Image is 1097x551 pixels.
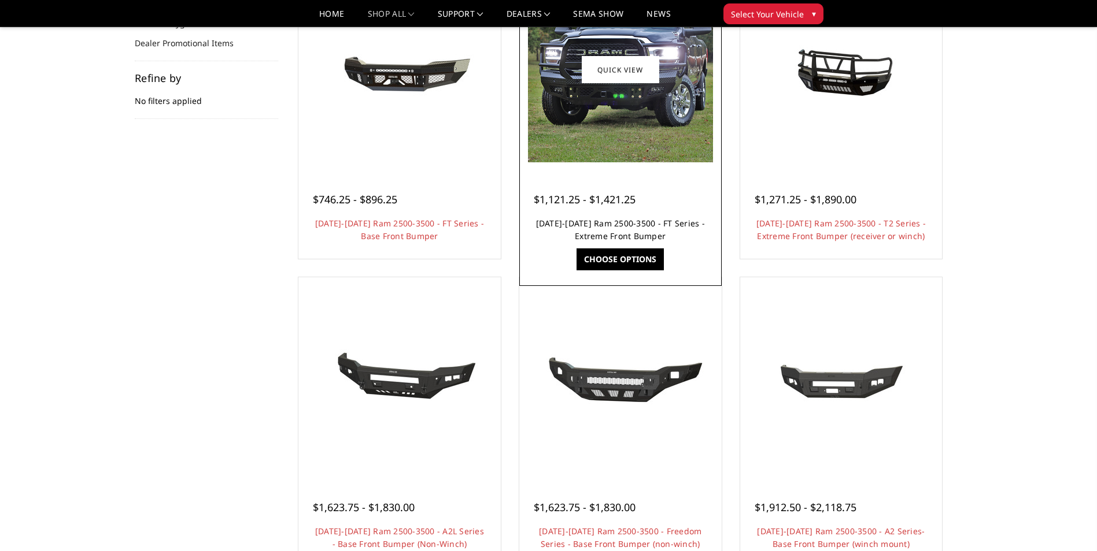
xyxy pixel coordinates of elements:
a: 2019-2025 Ram 2500-3500 - Freedom Series - Base Front Bumper (non-winch) 2019-2025 Ram 2500-3500 ... [522,280,719,476]
span: $1,912.50 - $2,118.75 [755,500,856,514]
a: Home [319,10,344,27]
h5: Refine by [135,73,278,83]
img: 2019-2025 Ram 2500-3500 - FT Series - Base Front Bumper [307,27,492,113]
a: 2019-2024 Ram 2500-3500 - A2L Series - Base Front Bumper (Non-Winch) [301,280,498,476]
a: Dealers [507,10,551,27]
img: 2019-2025 Ram 2500-3500 - A2 Series- Base Front Bumper (winch mount) [748,337,933,420]
span: ▾ [812,8,816,20]
a: [DATE]-[DATE] Ram 2500-3500 - T2 Series - Extreme Front Bumper (receiver or winch) [756,218,926,241]
span: $1,623.75 - $1,830.00 [534,500,636,514]
span: $1,623.75 - $1,830.00 [313,500,415,514]
a: Dealer Promotional Items [135,37,248,49]
a: [DATE]-[DATE] Ram 2500-3500 - FT Series - Base Front Bumper [315,218,484,241]
img: 2019-2025 Ram 2500-3500 - Freedom Series - Base Front Bumper (non-winch) [528,335,713,422]
a: Choose Options [577,248,664,270]
span: $746.25 - $896.25 [313,192,397,206]
span: $1,121.25 - $1,421.25 [534,192,636,206]
div: No filters applied [135,73,278,119]
a: [DATE]-[DATE] Ram 2500-3500 - Freedom Series - Base Front Bumper (non-winch) [539,526,701,549]
a: 2019-2025 Ram 2500-3500 - A2 Series- Base Front Bumper (winch mount) [743,280,940,476]
a: [DATE]-[DATE] Ram 2500-3500 - A2 Series- Base Front Bumper (winch mount) [757,526,925,549]
a: News [647,10,670,27]
img: 2019-2024 Ram 2500-3500 - A2L Series - Base Front Bumper (Non-Winch) [307,335,492,422]
a: [DATE]-[DATE] Ram 2500-3500 - FT Series - Extreme Front Bumper [536,218,705,241]
a: Quick view [582,56,659,83]
button: Select Your Vehicle [723,3,823,24]
a: shop all [368,10,415,27]
span: Select Your Vehicle [731,8,804,20]
a: SEMA Show [573,10,623,27]
span: $1,271.25 - $1,890.00 [755,192,856,206]
iframe: Chat Widget [1039,496,1097,551]
a: [DATE]-[DATE] Ram 2500-3500 - A2L Series - Base Front Bumper (Non-Winch) [315,526,484,549]
img: 2019-2026 Ram 2500-3500 - T2 Series - Extreme Front Bumper (receiver or winch) [748,27,933,113]
a: Support [438,10,483,27]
